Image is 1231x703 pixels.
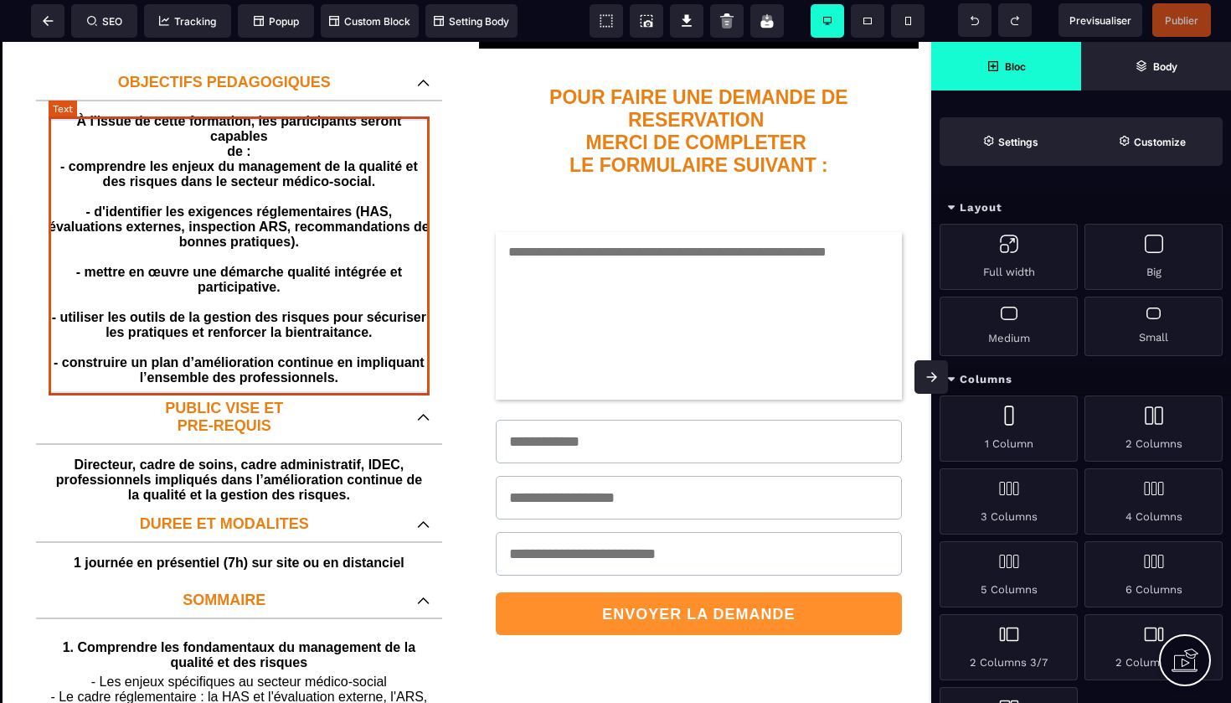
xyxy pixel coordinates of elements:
[49,68,430,348] text: À l'issue de cette formation, les participants seront capables de : - comprendre les enjeux du ma...
[1134,136,1186,148] strong: Customize
[49,550,400,567] p: SOMMAIRE
[49,473,400,491] p: DUREE ET MODALITES
[49,32,400,49] p: OBJECTIFS PEDAGOGIQUES
[549,44,853,134] b: POUR FAIRE UNE DEMANDE DE RESERVATION MERCI DE COMPLETER LE FORMULAIRE SUIVANT :
[1084,468,1223,535] div: 4 Columns
[329,15,410,28] span: Custom Block
[931,193,1231,224] div: Layout
[1084,614,1223,680] div: 2 Columns 7/3
[159,15,216,28] span: Tracking
[1081,117,1223,166] span: Open Style Manager
[1005,60,1026,73] strong: Bloc
[1058,3,1142,37] span: Preview
[87,15,122,28] span: SEO
[940,117,1081,166] span: Settings
[1069,14,1131,27] span: Previsualiser
[1165,14,1198,27] span: Publier
[1084,395,1223,462] div: 2 Columns
[940,614,1078,680] div: 2 Columns 3/7
[496,551,902,593] button: ENVOYER LA DEMANDE
[931,42,1081,90] span: Open Blocks
[49,411,430,465] text: Directeur, cadre de soins, cadre administratif, IDEC, professionnels impliqués dans l’amélioratio...
[940,468,1078,535] div: 3 Columns
[1153,60,1177,73] strong: Body
[998,136,1038,148] strong: Settings
[940,541,1078,607] div: 5 Columns
[590,4,623,38] span: View components
[630,4,663,38] span: Screenshot
[63,598,415,628] b: 1. Comprendre les fondamentaux du management de la qualité et des risques
[50,633,430,677] span: - Les enjeux spécifiques au secteur médico-social - Le cadre réglementaire : la HAS et l'évaluati...
[931,364,1231,395] div: Columns
[940,224,1078,290] div: Full width
[49,358,400,393] p: PUBLIC VISE ET PRE-REQUIS
[1081,42,1231,90] span: Open Layer Manager
[434,15,509,28] span: Setting Body
[940,395,1078,462] div: 1 Column
[1084,297,1223,356] div: Small
[940,297,1078,356] div: Medium
[254,15,299,28] span: Popup
[1084,541,1223,607] div: 6 Columns
[1084,224,1223,290] div: Big
[40,509,438,533] text: 1 journée en présentiel (7h) sur site ou en distanciel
